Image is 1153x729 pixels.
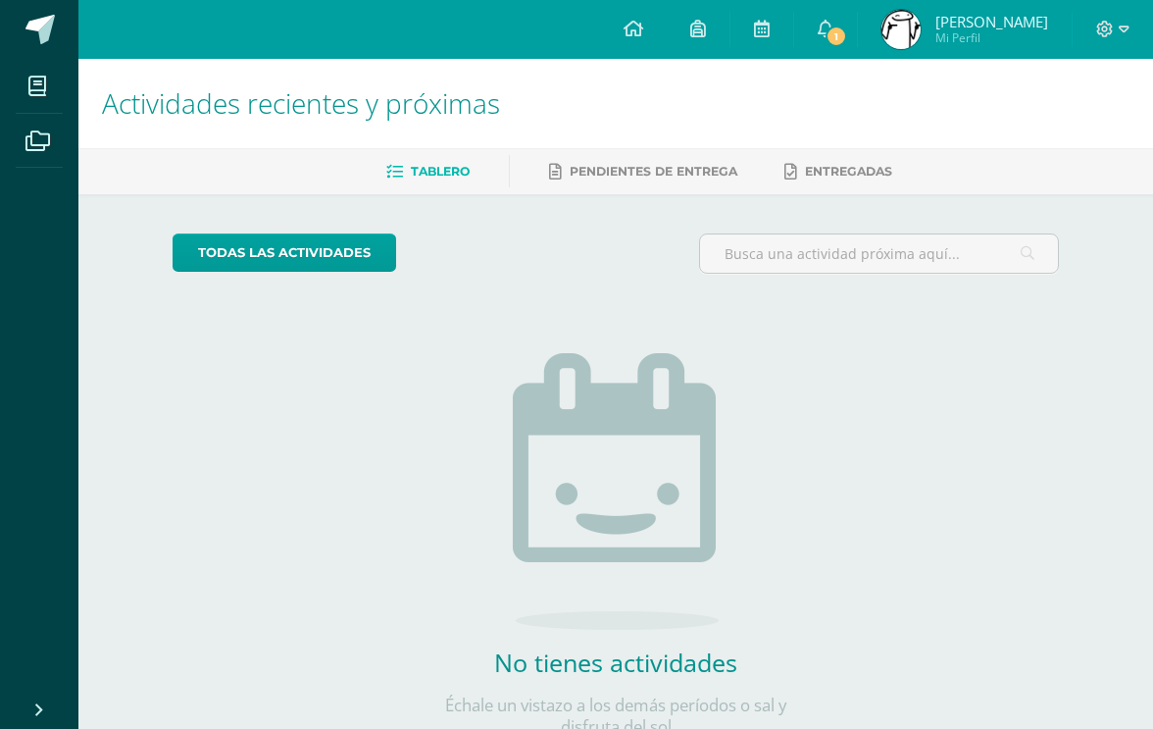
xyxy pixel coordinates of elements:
span: Actividades recientes y próximas [102,84,500,122]
h2: No tienes actividades [420,646,812,679]
a: Tablero [386,156,470,187]
span: Mi Perfil [935,29,1048,46]
img: no_activities.png [513,353,719,630]
span: [PERSON_NAME] [935,12,1048,31]
img: 7d49e2e3a25d735fe4f7cd5834adb06c.png [881,10,921,49]
span: 1 [826,26,847,47]
a: Pendientes de entrega [549,156,737,187]
a: Entregadas [784,156,892,187]
input: Busca una actividad próxima aquí... [700,234,1059,273]
span: Entregadas [805,164,892,179]
a: todas las Actividades [173,234,396,272]
span: Tablero [411,164,470,179]
span: Pendientes de entrega [570,164,737,179]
